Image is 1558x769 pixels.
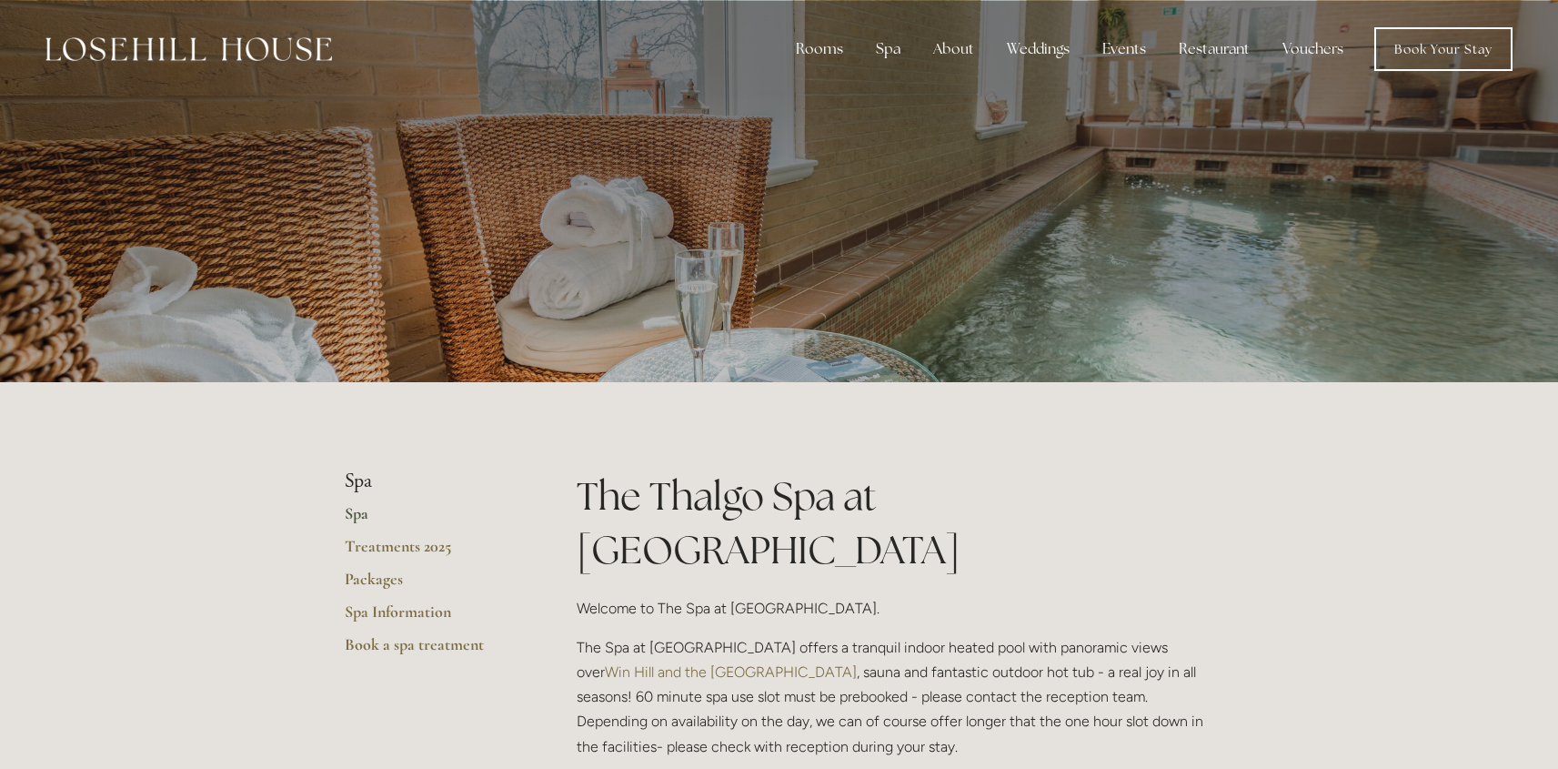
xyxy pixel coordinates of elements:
[781,31,858,67] div: Rooms
[345,634,518,667] a: Book a spa treatment
[1374,27,1513,71] a: Book Your Stay
[345,602,518,634] a: Spa Information
[345,536,518,569] a: Treatments 2025
[1088,31,1161,67] div: Events
[345,470,518,493] li: Spa
[1268,31,1358,67] a: Vouchers
[577,596,1214,621] p: Welcome to The Spa at [GEOGRAPHIC_DATA].
[605,663,857,681] a: Win Hill and the [GEOGRAPHIC_DATA]
[577,635,1214,759] p: The Spa at [GEOGRAPHIC_DATA] offers a tranquil indoor heated pool with panoramic views over , sau...
[577,470,1214,577] h1: The Thalgo Spa at [GEOGRAPHIC_DATA]
[345,503,518,536] a: Spa
[45,37,332,61] img: Losehill House
[1164,31,1264,67] div: Restaurant
[861,31,915,67] div: Spa
[345,569,518,602] a: Packages
[919,31,989,67] div: About
[992,31,1084,67] div: Weddings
